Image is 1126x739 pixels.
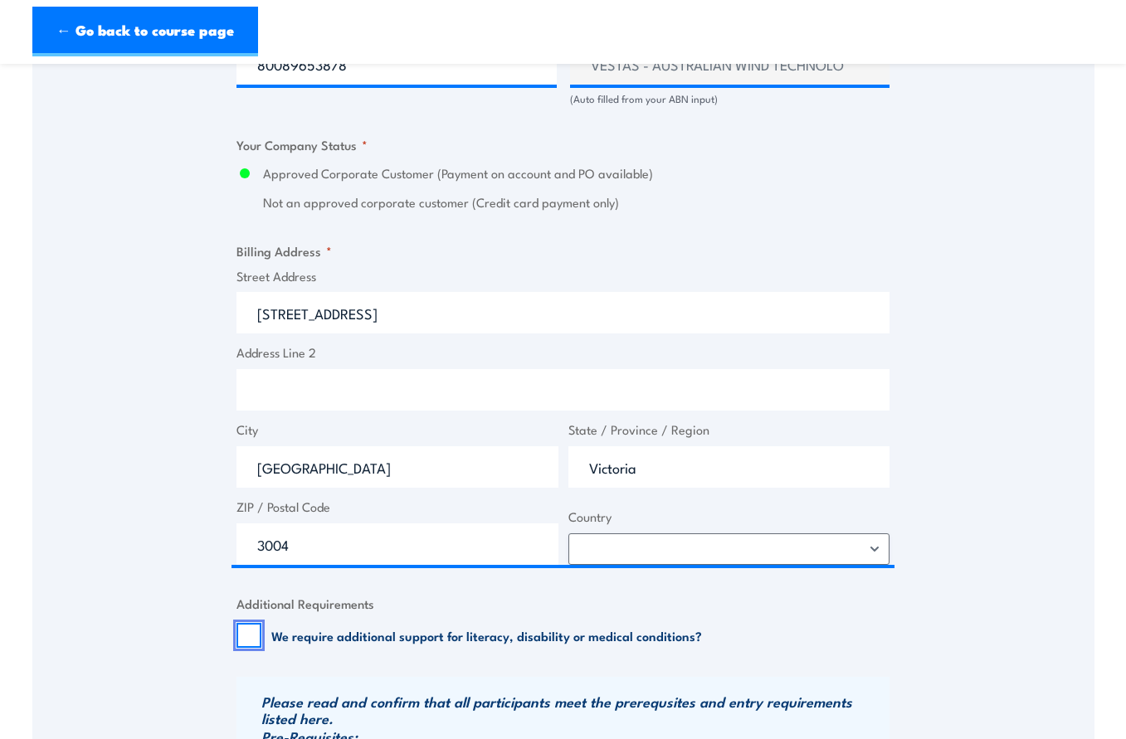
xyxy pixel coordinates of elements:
label: Not an approved corporate customer (Credit card payment only) [263,193,890,212]
label: State / Province / Region [568,421,890,440]
input: Enter a location [236,292,890,333]
legend: Billing Address [236,241,332,260]
label: Approved Corporate Customer (Payment on account and PO available) [263,164,890,183]
label: Country [568,508,890,527]
legend: Additional Requirements [236,594,374,613]
legend: Your Company Status [236,135,368,154]
label: City [236,421,558,440]
a: ← Go back to course page [32,7,258,56]
label: Address Line 2 [236,343,890,362]
h3: Please read and confirm that all participants meet the prerequsites and entry requirements listed... [261,693,885,727]
label: We require additional support for literacy, disability or medical conditions? [271,627,702,644]
label: Street Address [236,267,890,286]
div: (Auto filled from your ABN input) [570,91,890,107]
label: ZIP / Postal Code [236,498,558,517]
